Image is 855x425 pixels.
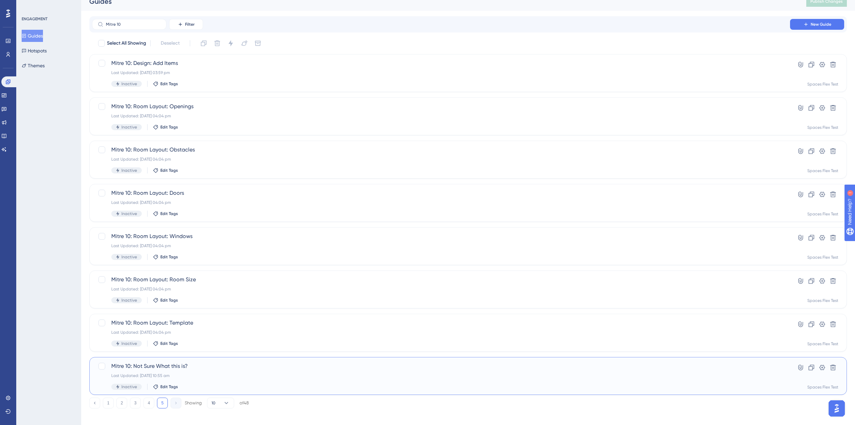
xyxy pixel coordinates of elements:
span: Mitre 10: Room Layout: Windows [111,232,771,240]
span: Inactive [121,168,137,173]
span: Edit Tags [160,211,178,216]
input: Search [106,22,161,27]
button: 10 [207,398,234,408]
button: 3 [130,398,141,408]
div: Spaces Flex Test [807,255,838,260]
div: Spaces Flex Test [807,125,838,130]
button: Hotspots [22,45,47,57]
button: Edit Tags [153,124,178,130]
div: Showing [185,400,202,406]
button: Edit Tags [153,81,178,87]
button: 4 [143,398,154,408]
div: Spaces Flex Test [807,341,838,347]
span: Mitre 10: Room Layout: Template [111,319,771,327]
span: New Guide [811,22,831,27]
div: Last Updated: [DATE] 04:04 pm [111,286,771,292]
div: of 48 [240,400,249,406]
button: Guides [22,30,43,42]
span: Inactive [121,254,137,260]
span: Deselect [161,39,180,47]
div: Spaces Flex Test [807,168,838,173]
span: Mitre 10: Room Layout: Obstacles [111,146,771,154]
div: Spaces Flex Test [807,81,838,87]
span: Inactive [121,211,137,216]
span: Mitre 10: Room Layout: Doors [111,189,771,197]
div: Spaces Flex Test [807,211,838,217]
span: Select All Showing [107,39,146,47]
span: Inactive [121,384,137,389]
span: Mitre 10: Not Sure What this is? [111,362,771,370]
span: Filter [185,22,195,27]
span: 10 [211,400,216,406]
button: 2 [116,398,127,408]
div: 1 [47,3,49,9]
div: Last Updated: [DATE] 04:04 pm [111,157,771,162]
button: 5 [157,398,168,408]
button: Filter [169,19,203,30]
button: Edit Tags [153,298,178,303]
button: Edit Tags [153,341,178,346]
div: Last Updated: [DATE] 04:04 pm [111,243,771,249]
div: Last Updated: [DATE] 10:55 am [111,373,771,378]
div: Last Updated: [DATE] 03:59 pm [111,70,771,75]
span: Inactive [121,298,137,303]
span: Mitre 10: Room Layout: Openings [111,102,771,111]
span: Edit Tags [160,168,178,173]
button: Edit Tags [153,384,178,389]
button: Edit Tags [153,254,178,260]
button: 1 [103,398,114,408]
span: Inactive [121,81,137,87]
div: Last Updated: [DATE] 04:04 pm [111,200,771,205]
div: ENGAGEMENT [22,16,47,22]
span: Inactive [121,124,137,130]
div: Last Updated: [DATE] 04:04 pm [111,113,771,119]
button: Themes [22,60,45,72]
iframe: UserGuiding AI Assistant Launcher [827,398,847,419]
button: Edit Tags [153,211,178,216]
span: Edit Tags [160,341,178,346]
button: New Guide [790,19,844,30]
span: Mitre 10: Design: Add Items [111,59,771,67]
button: Deselect [155,37,186,49]
span: Edit Tags [160,298,178,303]
span: Need Help? [16,2,42,10]
span: Edit Tags [160,384,178,389]
button: Edit Tags [153,168,178,173]
span: Edit Tags [160,254,178,260]
span: Edit Tags [160,81,178,87]
span: Mitre 10: Room Layout: Room Size [111,276,771,284]
div: Spaces Flex Test [807,384,838,390]
span: Inactive [121,341,137,346]
span: Edit Tags [160,124,178,130]
div: Last Updated: [DATE] 04:04 pm [111,330,771,335]
div: Spaces Flex Test [807,298,838,303]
